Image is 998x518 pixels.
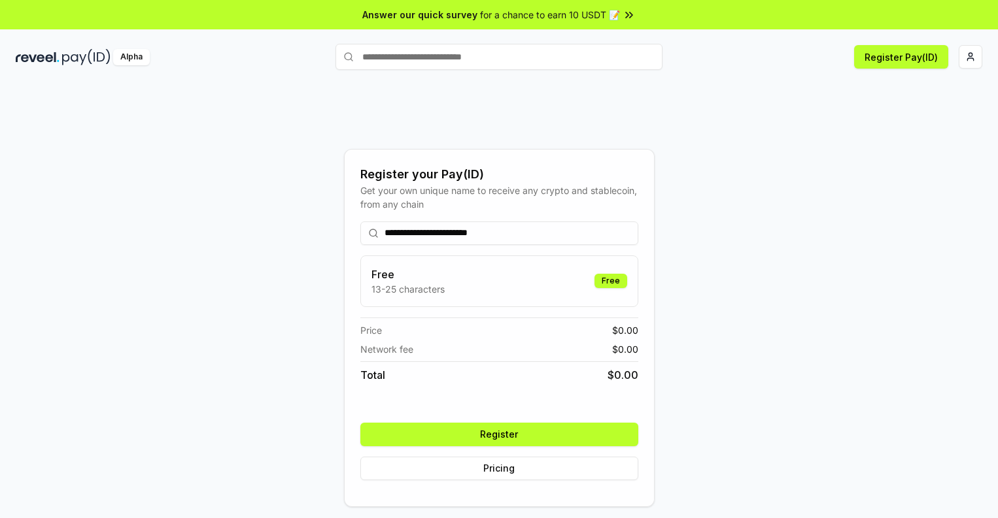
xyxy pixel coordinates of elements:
[371,282,445,296] p: 13-25 characters
[608,367,638,383] span: $ 0.00
[16,49,60,65] img: reveel_dark
[360,165,638,184] div: Register your Pay(ID)
[360,367,385,383] span: Total
[360,342,413,356] span: Network fee
[480,8,620,22] span: for a chance to earn 10 USDT 📝
[360,184,638,211] div: Get your own unique name to receive any crypto and stablecoin, from any chain
[854,45,948,69] button: Register Pay(ID)
[362,8,477,22] span: Answer our quick survey
[612,323,638,337] span: $ 0.00
[612,342,638,356] span: $ 0.00
[594,274,627,288] div: Free
[360,423,638,446] button: Register
[62,49,111,65] img: pay_id
[360,323,382,337] span: Price
[360,457,638,480] button: Pricing
[113,49,150,65] div: Alpha
[371,267,445,282] h3: Free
